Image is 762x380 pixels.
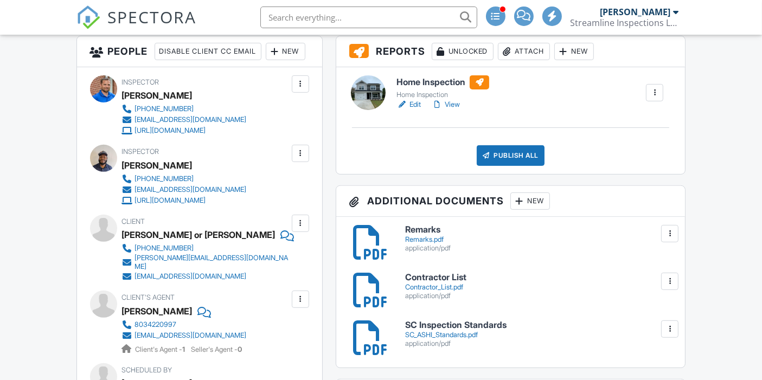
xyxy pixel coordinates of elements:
h6: SC Inspection Standards [405,320,672,330]
div: application/pdf [405,339,672,348]
a: [PHONE_NUMBER] [122,104,247,114]
a: [PERSON_NAME][EMAIL_ADDRESS][DOMAIN_NAME] [122,254,289,271]
span: Client's Agent - [136,345,187,353]
input: Search everything... [260,7,477,28]
a: [EMAIL_ADDRESS][DOMAIN_NAME] [122,271,289,282]
a: Home Inspection Home Inspection [396,75,489,99]
div: [PERSON_NAME] or [PERSON_NAME] [122,227,276,243]
div: [PERSON_NAME] [600,7,671,17]
div: New [266,43,305,60]
a: Contractor List Contractor_List.pdf application/pdf [405,273,672,300]
span: SPECTORA [108,5,197,28]
div: New [510,192,550,210]
span: Client's Agent [122,293,175,301]
a: Edit [396,99,421,110]
div: [PERSON_NAME][EMAIL_ADDRESS][DOMAIN_NAME] [135,254,289,271]
div: [PHONE_NUMBER] [135,244,194,253]
div: [PHONE_NUMBER] [135,105,194,113]
h3: Additional Documents [336,186,686,217]
div: [PHONE_NUMBER] [135,175,194,183]
div: Home Inspection [396,91,489,99]
span: Inspector [122,78,159,86]
a: [EMAIL_ADDRESS][DOMAIN_NAME] [122,114,247,125]
div: 8034220997 [135,320,177,329]
a: Remarks Remarks.pdf application/pdf [405,225,672,253]
div: Publish All [477,145,545,166]
a: SPECTORA [76,15,197,37]
a: [URL][DOMAIN_NAME] [122,195,247,206]
img: The Best Home Inspection Software - Spectora [76,5,100,29]
span: Inspector [122,147,159,156]
span: Client [122,217,145,226]
a: [PERSON_NAME] [122,303,193,319]
strong: 0 [238,345,242,353]
h3: People [77,36,322,67]
a: [PHONE_NUMBER] [122,173,247,184]
span: Scheduled By [122,366,172,374]
strong: 1 [183,345,185,353]
div: Attach [498,43,550,60]
div: Streamline Inspections LLC [571,17,679,28]
div: Unlocked [432,43,494,60]
a: SC Inspection Standards SC_ASHI_Standards.pdf application/pdf [405,320,672,348]
span: Seller's Agent - [191,345,242,353]
div: application/pdf [405,292,672,300]
a: [URL][DOMAIN_NAME] [122,125,247,136]
div: SC_ASHI_Standards.pdf [405,331,672,339]
div: [PERSON_NAME] [122,157,193,173]
div: [URL][DOMAIN_NAME] [135,196,206,205]
div: [URL][DOMAIN_NAME] [135,126,206,135]
div: [EMAIL_ADDRESS][DOMAIN_NAME] [135,272,247,281]
h6: Remarks [405,225,672,235]
div: [EMAIL_ADDRESS][DOMAIN_NAME] [135,331,247,340]
a: View [432,99,460,110]
a: 8034220997 [122,319,247,330]
div: Disable Client CC Email [155,43,261,60]
div: [PERSON_NAME] [122,87,193,104]
div: Contractor_List.pdf [405,283,672,292]
div: [EMAIL_ADDRESS][DOMAIN_NAME] [135,185,247,194]
a: [EMAIL_ADDRESS][DOMAIN_NAME] [122,330,247,341]
h6: Contractor List [405,273,672,282]
div: application/pdf [405,244,672,253]
div: New [554,43,594,60]
div: Remarks.pdf [405,235,672,244]
h6: Home Inspection [396,75,489,89]
div: [EMAIL_ADDRESS][DOMAIN_NAME] [135,115,247,124]
a: [EMAIL_ADDRESS][DOMAIN_NAME] [122,184,247,195]
h3: Reports [336,36,686,67]
a: [PHONE_NUMBER] [122,243,289,254]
